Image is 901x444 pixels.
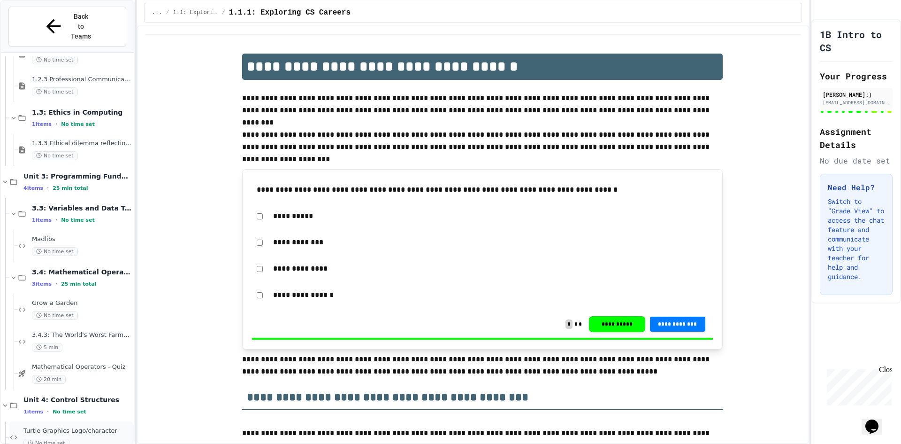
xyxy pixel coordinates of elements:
span: 1.1.1: Exploring CS Careers [229,7,351,18]
span: / [222,9,225,16]
span: Unit 4: Control Structures [23,396,132,404]
span: No time set [61,217,95,223]
span: 20 min [32,375,66,384]
span: No time set [32,87,78,96]
span: 1.3.3 Ethical dilemma reflections [32,140,132,148]
span: No time set [53,409,86,415]
span: • [47,408,49,415]
iframe: chat widget [862,406,892,435]
div: Chat with us now!Close [4,4,65,60]
span: No time set [32,311,78,320]
span: 25 min total [61,281,96,287]
span: 25 min total [53,185,88,191]
span: Turtle Graphics Logo/character [23,427,132,435]
span: • [47,184,49,192]
span: / [166,9,169,16]
span: 1.1: Exploring CS Careers [173,9,218,16]
div: [EMAIL_ADDRESS][DOMAIN_NAME] [823,99,890,106]
h2: Your Progress [820,70,893,83]
span: 5 min [32,343,62,352]
span: Mathematical Operators - Quiz [32,363,132,371]
span: 4 items [23,185,43,191]
div: No due date set [820,155,893,166]
span: 1.2.3 Professional Communication Challenge [32,76,132,84]
span: Grow a Garden [32,299,132,307]
button: Back to Teams [8,7,126,47]
iframe: chat widget [823,366,892,405]
span: No time set [32,151,78,160]
span: 3.4.3: The World's Worst Farmers Market [32,331,132,339]
span: • [55,216,57,224]
span: No time set [32,247,78,256]
span: • [55,120,57,128]
p: Switch to "Grade View" to access the chat feature and communicate with your teacher for help and ... [828,197,885,281]
span: Madlibs [32,235,132,243]
span: 3.3: Variables and Data Types [32,204,132,212]
h3: Need Help? [828,182,885,193]
span: 1 items [32,217,52,223]
span: No time set [61,121,95,127]
div: [PERSON_NAME]:) [823,90,890,99]
h2: Assignment Details [820,125,893,151]
span: Unit 3: Programming Fundamentals [23,172,132,180]
span: No time set [32,55,78,64]
span: 1 items [32,121,52,127]
span: • [55,280,57,288]
span: ... [152,9,162,16]
span: 1.3: Ethics in Computing [32,108,132,117]
span: 1 items [23,409,43,415]
h1: 1B Intro to CS [820,28,893,54]
span: 3 items [32,281,52,287]
span: Back to Teams [70,12,92,41]
span: 3.4: Mathematical Operators [32,268,132,276]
